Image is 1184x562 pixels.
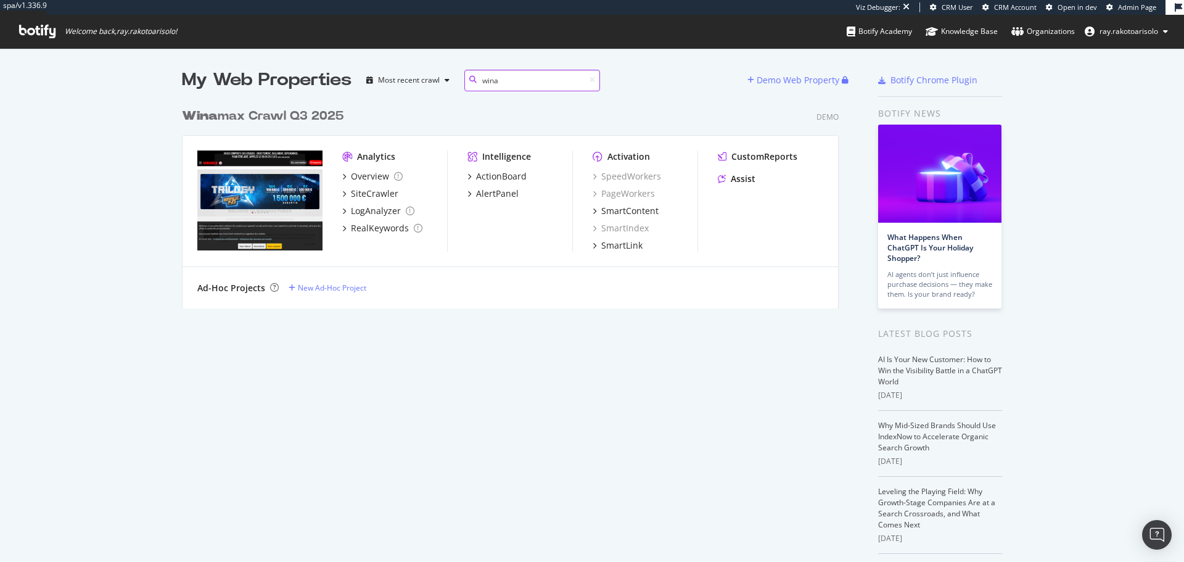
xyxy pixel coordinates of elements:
span: CRM User [942,2,973,12]
div: Latest Blog Posts [878,327,1002,341]
a: Botify Academy [847,15,912,48]
button: Demo Web Property [747,70,842,90]
div: Demo Web Property [757,74,839,86]
div: SmartLink [601,239,643,252]
div: Assist [731,173,755,185]
div: Intelligence [482,151,531,163]
a: Leveling the Playing Field: Why Growth-Stage Companies Are at a Search Crossroads, and What Comes... [878,486,995,530]
a: Demo Web Property [747,75,842,85]
span: Welcome back, ray.rakotoarisolo ! [65,27,177,36]
a: CustomReports [718,151,797,163]
a: What Happens When ChatGPT Is Your Holiday Shopper? [887,232,973,263]
a: CRM Account [982,2,1037,12]
div: My Web Properties [182,68,351,93]
div: Viz Debugger: [856,2,900,12]
div: LogAnalyzer [351,205,401,217]
a: Why Mid-Sized Brands Should Use IndexNow to Accelerate Organic Search Growth [878,420,996,453]
a: SpeedWorkers [593,170,661,183]
div: Organizations [1011,25,1075,38]
a: Botify Chrome Plugin [878,74,977,86]
input: Search [464,70,600,91]
a: Knowledge Base [926,15,998,48]
div: AlertPanel [476,188,519,200]
div: [DATE] [878,456,1002,467]
span: Admin Page [1118,2,1156,12]
div: SiteCrawler [351,188,398,200]
div: ActionBoard [476,170,527,183]
div: Activation [607,151,650,163]
div: Botify Academy [847,25,912,38]
button: Most recent crawl [361,70,454,90]
div: New Ad-Hoc Project [298,283,366,293]
a: Admin Page [1106,2,1156,12]
div: Knowledge Base [926,25,998,38]
span: CRM Account [994,2,1037,12]
a: CRM User [930,2,973,12]
a: SmartLink [593,239,643,252]
a: SmartIndex [593,222,649,234]
a: AI Is Your New Customer: How to Win the Visibility Battle in a ChatGPT World [878,354,1002,387]
a: Winamax Crawl Q3 2025 [182,107,348,125]
a: Organizations [1011,15,1075,48]
a: AlertPanel [467,188,519,200]
a: ActionBoard [467,170,527,183]
a: Open in dev [1046,2,1097,12]
img: Winamax Crawl Q3 2025 [197,151,323,250]
div: Botify news [878,107,1002,120]
div: [DATE] [878,390,1002,401]
span: Open in dev [1058,2,1097,12]
div: AI agents don’t just influence purchase decisions — they make them. Is your brand ready? [887,270,992,299]
div: Overview [351,170,389,183]
span: ray.rakotoarisolo [1100,26,1158,36]
div: Demo [816,112,839,122]
a: LogAnalyzer [342,205,414,217]
div: Open Intercom Messenger [1142,520,1172,550]
div: Most recent crawl [378,76,440,84]
button: ray.rakotoarisolo [1075,22,1178,41]
img: What Happens When ChatGPT Is Your Holiday Shopper? [878,125,1001,223]
div: CustomReports [731,151,797,163]
b: Wina [182,110,218,122]
a: Assist [718,173,755,185]
a: SiteCrawler [342,188,398,200]
div: [DATE] [878,533,1002,544]
div: max Crawl Q3 2025 [182,107,343,125]
div: Botify Chrome Plugin [890,74,977,86]
div: SmartContent [601,205,659,217]
a: New Ad-Hoc Project [289,283,366,293]
a: RealKeywords [342,222,422,234]
a: PageWorkers [593,188,655,200]
div: grid [182,93,849,308]
div: RealKeywords [351,222,409,234]
a: SmartContent [593,205,659,217]
div: Ad-Hoc Projects [197,282,265,294]
a: Overview [342,170,403,183]
div: Analytics [357,151,395,163]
